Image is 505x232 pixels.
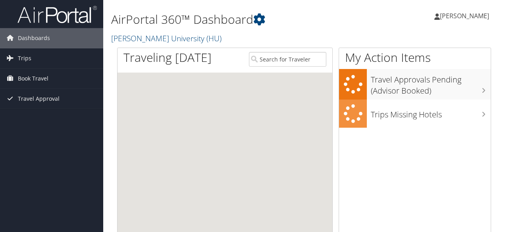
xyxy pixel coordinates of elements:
[18,69,48,88] span: Book Travel
[18,28,50,48] span: Dashboards
[18,48,31,68] span: Trips
[123,49,212,66] h1: Traveling [DATE]
[17,5,97,24] img: airportal-logo.png
[371,105,491,120] h3: Trips Missing Hotels
[339,69,491,100] a: Travel Approvals Pending (Advisor Booked)
[111,33,224,44] a: [PERSON_NAME] University (HU)
[339,100,491,128] a: Trips Missing Hotels
[371,70,491,96] h3: Travel Approvals Pending (Advisor Booked)
[249,52,327,67] input: Search for Traveler
[18,89,60,109] span: Travel Approval
[339,49,491,66] h1: My Action Items
[434,4,497,28] a: [PERSON_NAME]
[111,11,368,28] h1: AirPortal 360™ Dashboard
[440,12,489,20] span: [PERSON_NAME]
